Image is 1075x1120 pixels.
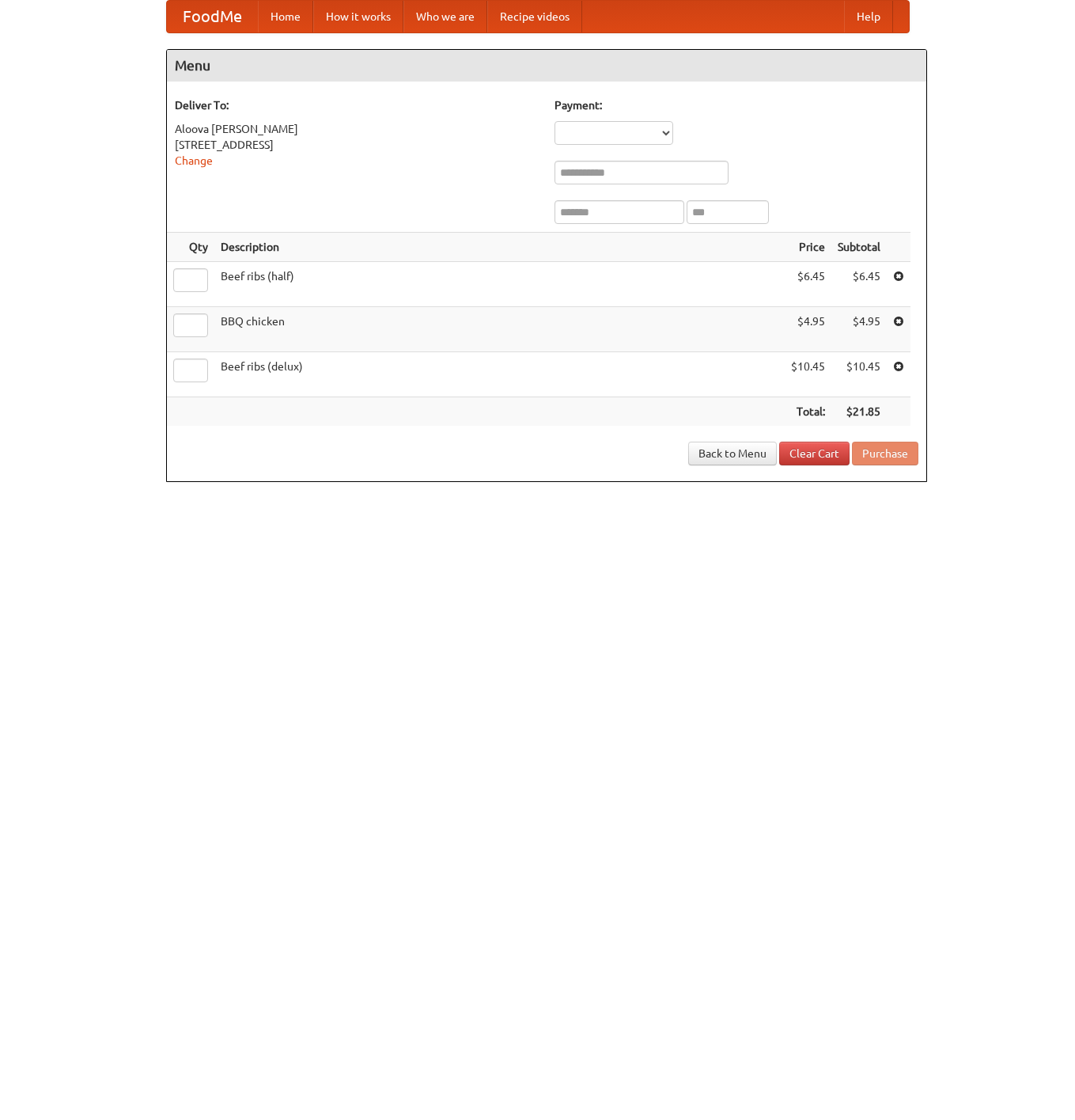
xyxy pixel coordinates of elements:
[831,262,887,307] td: $6.45
[831,397,887,427] th: $21.85
[214,262,785,307] td: Beef ribs (half)
[852,442,918,465] button: Purchase
[779,442,850,465] a: Clear Cart
[831,352,887,397] td: $10.45
[214,352,785,397] td: Beef ribs (delux)
[785,307,831,352] td: $4.95
[785,352,831,397] td: $10.45
[403,1,487,32] a: Who we are
[214,307,785,352] td: BBQ chicken
[258,1,313,32] a: Home
[167,233,214,262] th: Qty
[175,97,539,113] h5: Deliver To:
[175,121,539,137] div: Aloova [PERSON_NAME]
[167,1,258,32] a: FoodMe
[688,442,777,465] a: Back to Menu
[844,1,893,32] a: Help
[831,307,887,352] td: $4.95
[175,154,213,167] a: Change
[487,1,582,32] a: Recipe videos
[785,397,831,427] th: Total:
[167,50,926,82] h4: Menu
[313,1,403,32] a: How it works
[785,262,831,307] td: $6.45
[831,233,887,262] th: Subtotal
[555,97,918,113] h5: Payment:
[785,233,831,262] th: Price
[175,137,539,153] div: [STREET_ADDRESS]
[214,233,785,262] th: Description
